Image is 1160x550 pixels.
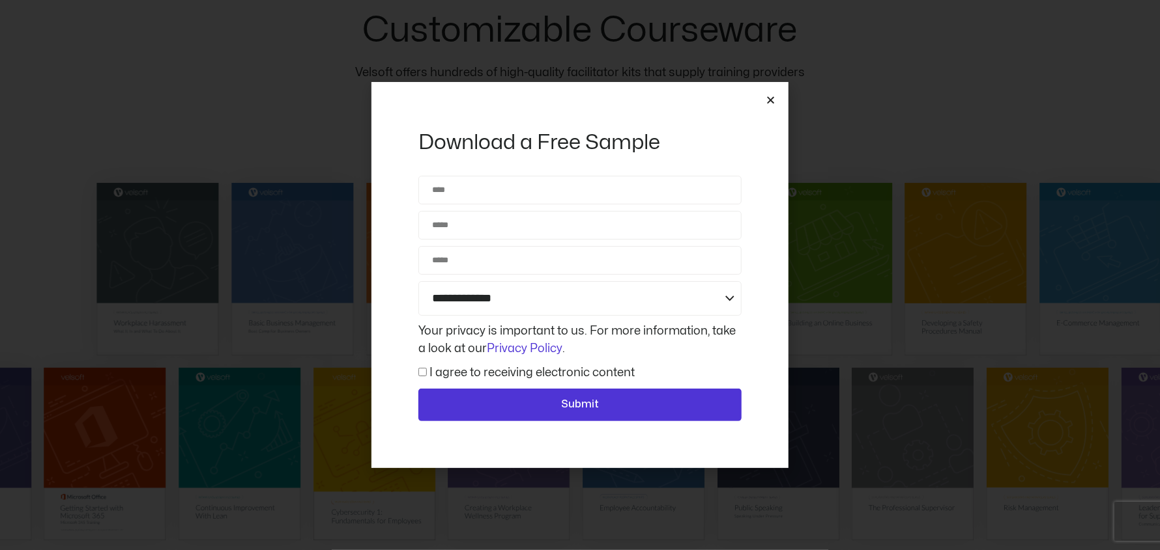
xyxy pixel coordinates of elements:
[487,343,562,354] a: Privacy Policy
[429,367,635,378] label: I agree to receiving electronic content
[766,95,776,105] a: Close
[418,389,742,421] button: Submit
[415,322,745,357] div: Your privacy is important to us. For more information, take a look at our .
[561,396,599,413] span: Submit
[418,129,742,156] h2: Download a Free Sample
